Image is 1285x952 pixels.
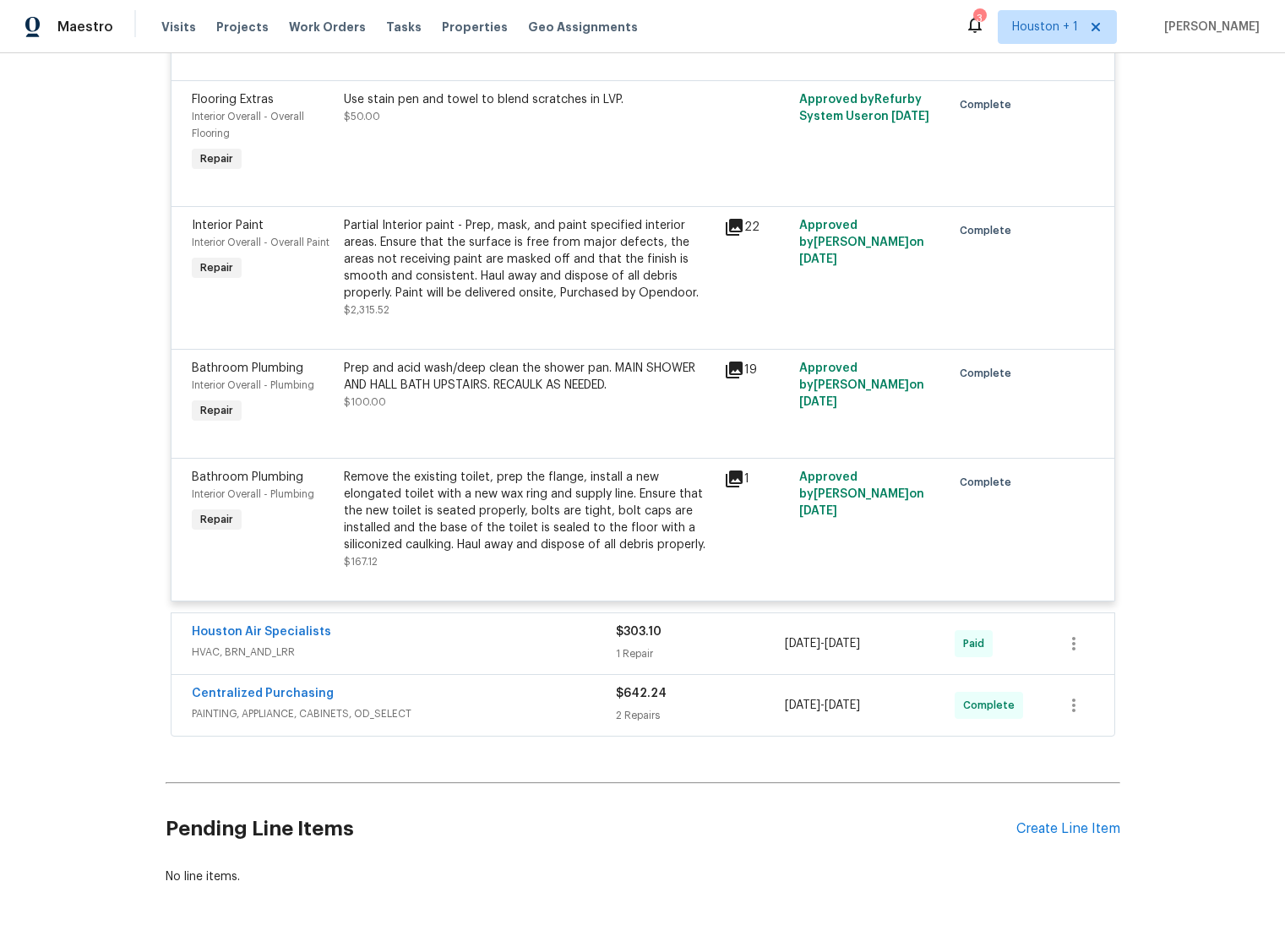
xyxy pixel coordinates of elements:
span: Properties [442,19,508,35]
span: Repair [193,511,240,528]
div: Create Line Item [1016,821,1120,837]
span: - [785,635,860,652]
span: [DATE] [825,699,860,711]
div: Use stain pen and towel to blend scratches in LVP. [344,91,714,108]
span: Paid [963,635,991,652]
span: $50.00 [344,112,380,122]
span: [DATE] [785,638,820,650]
span: Bathroom Plumbing [192,471,303,483]
span: Visits [161,19,196,35]
span: [DATE] [799,396,837,408]
div: Prep and acid wash/deep clean the shower pan. MAIN SHOWER AND HALL BATH UPSTAIRS. RECAULK AS NEEDED. [344,360,714,394]
span: [DATE] [785,699,820,711]
span: Projects [216,19,269,35]
div: 1 Repair [616,645,786,662]
span: $642.24 [616,688,667,699]
span: Approved by [PERSON_NAME] on [799,220,924,265]
span: [PERSON_NAME] [1157,19,1260,35]
span: Repair [193,150,240,167]
div: Partial Interior paint - Prep, mask, and paint specified interior areas. Ensure that the surface ... [344,217,714,302]
span: - [785,697,860,714]
div: Remove the existing toilet, prep the flange, install a new elongated toilet with a new wax ring a... [344,469,714,553]
span: Approved by [PERSON_NAME] on [799,362,924,408]
span: Maestro [57,19,113,35]
span: Repair [193,259,240,276]
span: Approved by [PERSON_NAME] on [799,471,924,517]
span: Complete [963,697,1021,714]
span: Bathroom Plumbing [192,362,303,374]
div: 2 Repairs [616,707,786,724]
span: $303.10 [616,626,662,638]
span: Interior Overall - Overall Paint [192,237,329,248]
span: [DATE] [825,638,860,650]
span: HVAC, BRN_AND_LRR [192,644,616,661]
span: Interior Paint [192,220,264,231]
div: 1 [724,469,790,489]
div: 22 [724,217,790,237]
span: Interior Overall - Plumbing [192,380,314,390]
span: [DATE] [799,505,837,517]
span: Approved by Refurby System User on [799,94,929,122]
span: Houston + 1 [1012,19,1078,35]
span: Flooring Extras [192,94,274,106]
span: Interior Overall - Overall Flooring [192,112,304,139]
span: $2,315.52 [344,305,389,315]
span: Work Orders [289,19,366,35]
span: Complete [960,222,1018,239]
span: Complete [960,365,1018,382]
span: Repair [193,402,240,419]
span: [DATE] [891,111,929,122]
span: Complete [960,96,1018,113]
span: Interior Overall - Plumbing [192,489,314,499]
span: [DATE] [799,253,837,265]
h2: Pending Line Items [166,790,1016,868]
div: 3 [973,10,985,27]
span: PAINTING, APPLIANCE, CABINETS, OD_SELECT [192,705,616,722]
span: $100.00 [344,397,386,407]
a: Centralized Purchasing [192,688,334,699]
span: Tasks [386,21,422,33]
span: $167.12 [344,557,378,567]
a: Houston Air Specialists [192,626,331,638]
div: 19 [724,360,790,380]
span: Complete [960,474,1018,491]
div: No line items. [166,868,1120,885]
span: Geo Assignments [528,19,638,35]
